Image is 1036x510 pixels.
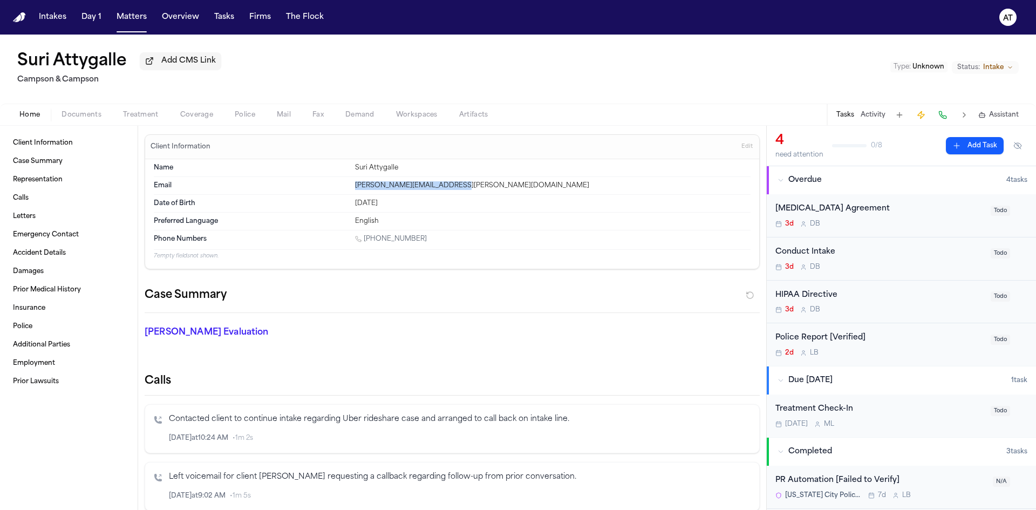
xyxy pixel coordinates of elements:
dt: Name [154,164,349,172]
span: Type : [894,64,911,70]
div: Open task: Retainer Agreement [767,194,1036,237]
button: Day 1 [77,8,106,27]
span: 3d [785,263,794,271]
span: Todo [991,248,1010,259]
button: Tasks [836,111,854,119]
span: • 1m 2s [233,434,253,443]
span: Coverage [180,111,213,119]
a: Call 1 (917) 392-0993 [355,235,427,243]
span: Police [235,111,255,119]
span: L B [810,349,819,357]
p: [PERSON_NAME] Evaluation [145,326,341,339]
span: 3d [785,305,794,314]
span: Assistant [989,111,1019,119]
span: Home [19,111,40,119]
span: Artifacts [459,111,488,119]
dt: Email [154,181,349,190]
span: N/A [993,477,1010,487]
a: Damages [9,263,129,280]
div: Treatment Check-In [775,403,984,416]
span: Todo [991,291,1010,302]
span: Add CMS Link [161,56,216,66]
a: Prior Medical History [9,281,129,298]
a: Prior Lawsuits [9,373,129,390]
span: Completed [788,446,832,457]
div: HIPAA Directive [775,289,984,302]
div: [MEDICAL_DATA] Agreement [775,203,984,215]
span: Todo [991,206,1010,216]
span: Fax [312,111,324,119]
img: Finch Logo [13,12,26,23]
div: Open task: Police Report [Verified] [767,323,1036,366]
span: 3d [785,220,794,228]
button: Edit Type: Unknown [890,62,948,72]
span: Treatment [123,111,159,119]
button: Assistant [978,111,1019,119]
span: 7d [878,491,886,500]
h2: Case Summary [145,287,227,304]
span: Demand [345,111,374,119]
span: D B [810,263,820,271]
span: 4 task s [1006,176,1027,185]
h2: Campson & Campson [17,73,221,86]
button: Overdue4tasks [767,166,1036,194]
div: Open task: Conduct Intake [767,237,1036,281]
span: M L [824,420,834,429]
button: Add Task [946,137,1004,154]
button: Add CMS Link [140,52,221,70]
div: Conduct Intake [775,246,984,259]
div: English [355,217,751,226]
span: Todo [991,335,1010,345]
span: Todo [991,406,1010,416]
h1: Suri Attygalle [17,52,127,71]
a: Letters [9,208,129,225]
button: Completed3tasks [767,438,1036,466]
a: Emergency Contact [9,226,129,243]
div: Suri Attygalle [355,164,751,172]
button: Add Task [892,107,907,123]
button: Firms [245,8,275,27]
span: 3 task s [1006,447,1027,456]
span: 1 task [1011,376,1027,385]
span: 0 / 8 [871,141,882,150]
span: Due [DATE] [788,375,833,386]
a: Home [13,12,26,23]
dt: Date of Birth [154,199,349,208]
a: Accident Details [9,244,129,262]
button: Edit matter name [17,52,127,71]
span: 2d [785,349,794,357]
div: [DATE] [355,199,751,208]
button: Intakes [35,8,71,27]
dt: Preferred Language [154,217,349,226]
div: Open task: PR Automation [Failed to Verify] [767,466,1036,509]
a: Client Information [9,134,129,152]
button: Edit [738,138,756,155]
button: Make a Call [935,107,950,123]
div: Open task: HIPAA Directive [767,281,1036,324]
button: Hide completed tasks (⌘⇧H) [1008,137,1027,154]
div: Open task: Treatment Check-In [767,395,1036,437]
span: Documents [62,111,101,119]
a: Case Summary [9,153,129,170]
span: Status: [957,63,980,72]
button: Overview [158,8,203,27]
a: Calls [9,189,129,207]
h3: Client Information [148,142,213,151]
span: L B [902,491,911,500]
span: Phone Numbers [154,235,207,243]
button: Matters [112,8,151,27]
button: Create Immediate Task [914,107,929,123]
p: 7 empty fields not shown. [154,252,751,260]
span: Mail [277,111,291,119]
a: Police [9,318,129,335]
h2: Calls [145,373,760,389]
a: The Flock [282,8,328,27]
a: Insurance [9,300,129,317]
span: [DATE] [785,420,808,429]
p: Contacted client to continue intake regarding Uber rideshare case and arranged to call back on in... [169,413,751,426]
span: Edit [741,143,753,151]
